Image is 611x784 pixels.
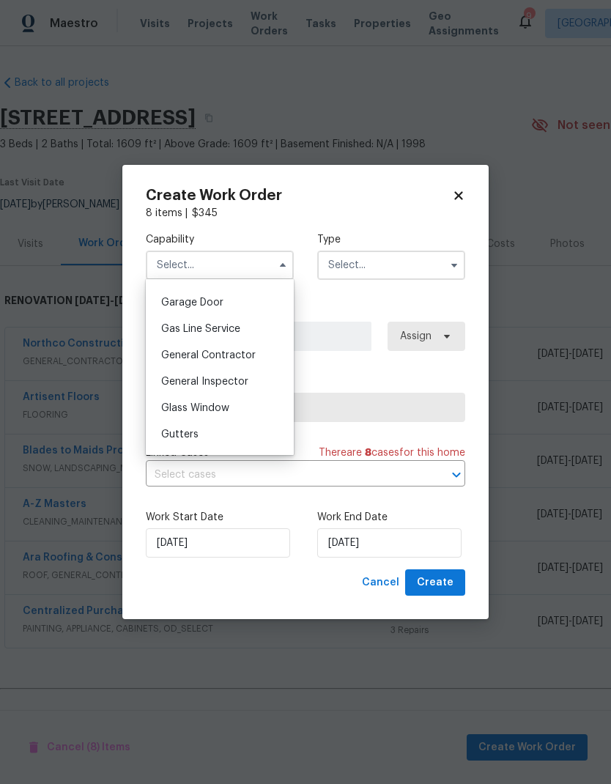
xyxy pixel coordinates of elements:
[146,232,294,247] label: Capability
[146,251,294,280] input: Select...
[146,510,294,525] label: Work Start Date
[356,569,405,596] button: Cancel
[365,448,371,458] span: 8
[274,256,292,274] button: Hide options
[161,429,199,440] span: Gutters
[146,188,452,203] h2: Create Work Order
[161,297,223,308] span: Garage Door
[192,208,218,218] span: $ 345
[146,206,465,221] div: 8 items |
[161,350,256,360] span: General Contractor
[158,400,453,415] span: Select trade partner
[146,303,465,318] label: Work Order Manager
[146,374,465,389] label: Trade Partner
[405,569,465,596] button: Create
[417,574,453,592] span: Create
[445,256,463,274] button: Show options
[161,403,229,413] span: Glass Window
[446,465,467,485] button: Open
[362,574,399,592] span: Cancel
[161,377,248,387] span: General Inspector
[317,251,465,280] input: Select...
[400,329,432,344] span: Assign
[146,528,290,558] input: M/D/YYYY
[317,528,462,558] input: M/D/YYYY
[317,232,465,247] label: Type
[319,445,465,460] span: There are case s for this home
[317,510,465,525] label: Work End Date
[161,324,240,334] span: Gas Line Service
[146,464,424,487] input: Select cases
